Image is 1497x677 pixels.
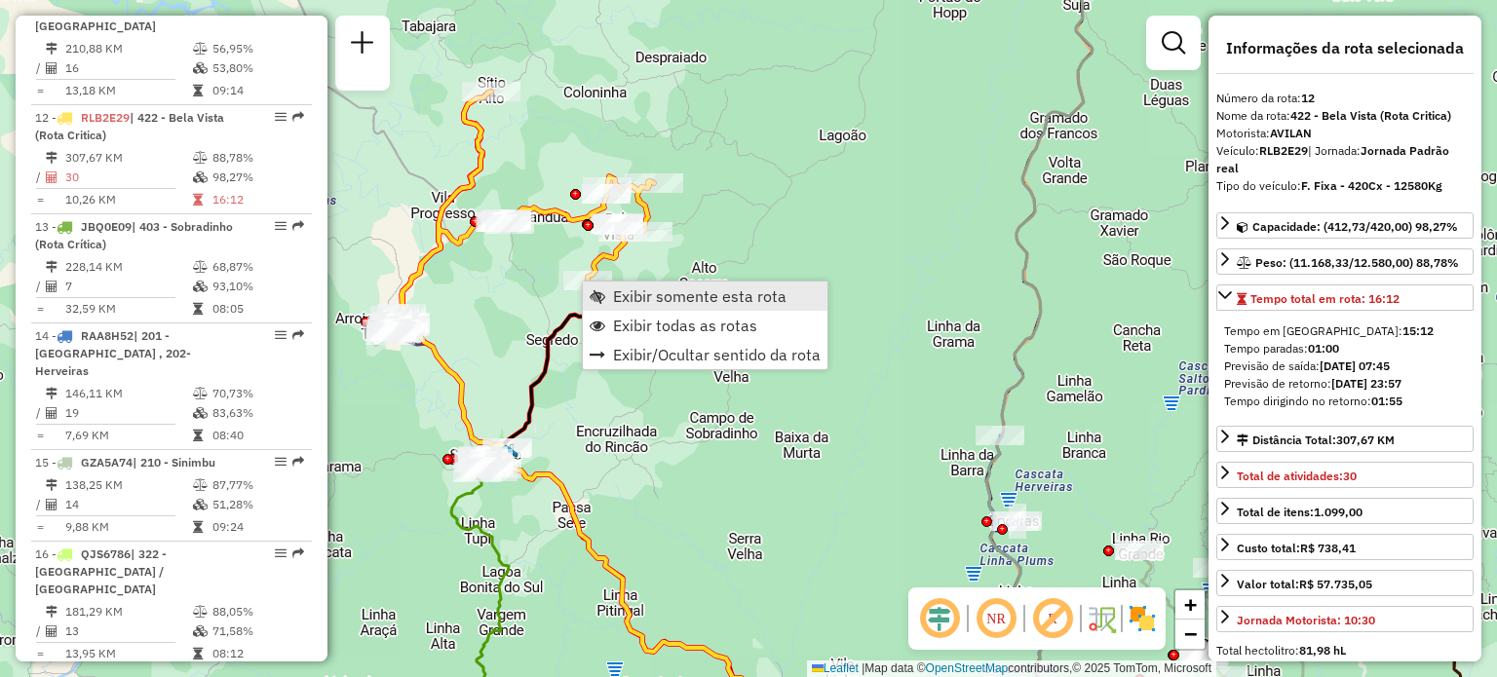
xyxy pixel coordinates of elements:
[1308,341,1339,356] strong: 01:00
[35,546,167,596] span: 16 -
[292,111,304,123] em: Rota exportada
[211,384,304,403] td: 70,73%
[35,455,215,470] span: 15 -
[211,517,304,537] td: 09:24
[81,110,130,125] span: RLB2E29
[35,328,191,378] span: 14 -
[46,171,58,183] i: Total de Atividades
[1224,357,1466,375] div: Previsão de saída:
[1216,315,1474,418] div: Tempo total em rota: 16:12
[292,329,304,341] em: Rota exportada
[343,23,382,67] a: Nova sessão e pesquisa
[1216,248,1474,275] a: Peso: (11.168,33/12.580,00) 88,78%
[211,621,304,641] td: 71,58%
[1259,143,1308,158] strong: RLB2E29
[1216,142,1474,177] div: Veículo:
[193,281,208,292] i: % de utilização da cubagem
[46,152,58,164] i: Distância Total
[81,546,131,561] span: QJS6786
[193,479,208,491] i: % de utilização do peso
[35,277,45,296] td: /
[807,660,1216,677] div: Map data © contributors,© 2025 TomTom, Microsoft
[35,517,45,537] td: =
[211,257,304,277] td: 68,87%
[1224,340,1466,357] div: Tempo paradas:
[1216,534,1474,560] a: Custo total:R$ 738,41
[1300,541,1356,555] strong: R$ 738,41
[211,148,304,168] td: 88,78%
[64,257,192,277] td: 228,14 KM
[1320,358,1390,373] strong: [DATE] 07:45
[64,403,192,423] td: 19
[46,625,58,637] i: Total de Atividades
[1270,126,1312,140] strong: AVILAN
[211,403,304,423] td: 83,63%
[193,407,208,419] i: % de utilização da cubagem
[926,661,1009,675] a: OpenStreetMap
[193,430,203,441] i: Tempo total em rota
[1237,469,1357,483] span: Total de atividades:
[64,495,192,514] td: 14
[193,606,208,618] i: % de utilização do peso
[1175,620,1205,649] a: Zoom out
[1216,498,1474,524] a: Total de itens:1.099,00
[211,602,304,621] td: 88,05%
[1216,177,1474,195] div: Tipo do veículo:
[46,606,58,618] i: Distância Total
[1216,570,1474,596] a: Valor total:R$ 57.735,05
[211,475,304,495] td: 87,77%
[35,546,167,596] span: | 322 - [GEOGRAPHIC_DATA] / [GEOGRAPHIC_DATA]
[193,521,203,533] i: Tempo total em rota
[1184,592,1197,617] span: +
[64,602,192,621] td: 181,29 KM
[1216,642,1474,659] div: Total hectolitro:
[1216,426,1474,452] a: Distância Total:307,67 KM
[211,168,304,187] td: 98,27%
[46,388,58,399] i: Distância Total
[64,475,192,495] td: 138,25 KM
[35,299,45,319] td: =
[211,58,304,78] td: 53,80%
[292,547,304,559] em: Rota exportada
[193,43,208,55] i: % de utilização do peso
[35,81,45,100] td: =
[1290,108,1451,123] strong: 422 - Bela Vista (Rota Critica)
[1237,432,1395,449] div: Distância Total:
[193,388,208,399] i: % de utilização do peso
[35,328,191,378] span: | 201 - [GEOGRAPHIC_DATA] , 202- Herveiras
[64,517,192,537] td: 9,88 KM
[46,43,58,55] i: Distância Total
[35,495,45,514] td: /
[1216,90,1474,107] div: Número da rota:
[1216,39,1474,57] h4: Informações da rota selecionada
[1237,504,1363,521] div: Total de itens:
[193,62,208,74] i: % de utilização da cubagem
[35,219,233,251] span: 13 -
[275,111,287,123] em: Opções
[1216,606,1474,632] a: Jornada Motorista: 10:30
[211,39,304,58] td: 56,95%
[275,220,287,232] em: Opções
[1371,394,1402,408] strong: 01:55
[1314,505,1363,519] strong: 1.099,00
[583,340,827,369] li: Exibir/Ocultar sentido da rota
[211,81,304,100] td: 09:14
[64,621,192,641] td: 13
[35,58,45,78] td: /
[35,621,45,641] td: /
[1301,91,1315,105] strong: 12
[812,661,859,675] a: Leaflet
[133,455,215,470] span: | 210 - Sinimbu
[1029,595,1076,642] span: Exibir rótulo
[211,644,304,663] td: 08:12
[1175,590,1205,620] a: Zoom in
[64,299,192,319] td: 32,59 KM
[64,148,192,168] td: 307,67 KM
[583,311,827,340] li: Exibir todas as rotas
[1301,178,1442,193] strong: F. Fixa - 420Cx - 12580Kg
[1237,612,1375,629] div: Jornada Motorista: 10:30
[1250,291,1400,306] span: Tempo total em rota: 16:12
[64,58,192,78] td: 16
[193,261,208,273] i: % de utilização do peso
[275,456,287,468] em: Opções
